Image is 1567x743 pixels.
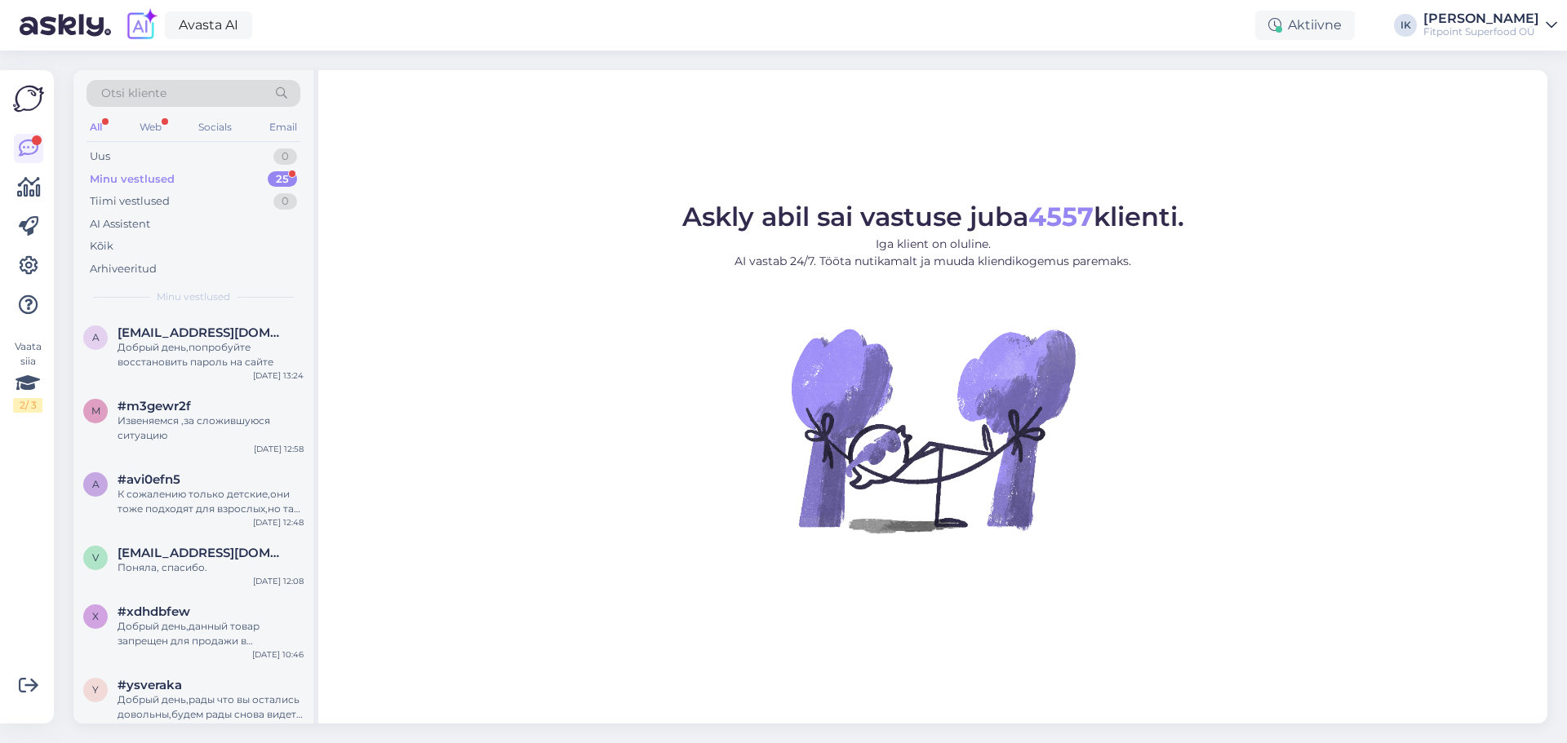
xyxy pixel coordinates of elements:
[90,148,110,165] div: Uus
[253,369,304,382] div: [DATE] 13:24
[253,516,304,529] div: [DATE] 12:48
[118,560,304,575] div: Поняла, спасибо.
[254,443,304,455] div: [DATE] 12:58
[92,683,99,696] span: y
[90,261,157,277] div: Arhiveeritud
[1423,12,1539,25] div: [PERSON_NAME]
[92,551,99,564] span: v
[118,399,191,414] span: #m3gewr2f
[118,472,180,487] span: #avi0efn5
[124,8,158,42] img: explore-ai
[266,117,300,138] div: Email
[118,619,304,648] div: Добрый день,данный товар запрещен для продажи в [GEOGRAPHIC_DATA]
[92,610,99,622] span: x
[90,238,113,254] div: Kõik
[118,487,304,516] div: К сожалению только детские,они тоже подходят для взрослых,но там надо увеличивать колличество кон...
[118,340,304,369] div: Добрый день,попробуйте восстановить пароль на сайте
[87,117,105,138] div: All
[1394,14,1417,37] div: IK
[90,193,170,210] div: Tiimi vestlused
[13,83,44,114] img: Askly Logo
[118,678,182,692] span: #ysveraka
[92,478,100,490] span: a
[1423,12,1557,38] a: [PERSON_NAME]Fitpoint Superfood OÜ
[253,575,304,587] div: [DATE] 12:08
[682,201,1184,232] span: Askly abil sai vastuse juba klienti.
[252,648,304,661] div: [DATE] 10:46
[90,171,175,188] div: Minu vestlused
[118,325,287,340] span: anneli.peltser@gmail.com
[1255,11,1355,40] div: Aktiivne
[92,331,100,343] span: a
[90,216,150,232] div: AI Assistent
[165,11,252,39] a: Avasta AI
[91,405,100,417] span: m
[157,290,230,304] span: Minu vestlused
[101,85,166,102] span: Otsi kliente
[118,692,304,722] div: Добрый день,рады что вы остались довольны,будем рады снова видеть вас нашим клиентом
[268,171,297,188] div: 25
[273,148,297,165] div: 0
[682,236,1184,270] p: Iga klient on oluline. AI vastab 24/7. Tööta nutikamalt ja muuda kliendikogemus paremaks.
[136,117,165,138] div: Web
[118,604,190,619] span: #xdhdbfew
[13,339,42,413] div: Vaata siia
[195,117,235,138] div: Socials
[786,283,1080,577] img: No Chat active
[1423,25,1539,38] div: Fitpoint Superfood OÜ
[273,193,297,210] div: 0
[118,546,287,560] span: vikfri65@gmail.com
[1028,201,1094,232] b: 4557
[118,414,304,443] div: Извеняемся ,за сложившуюся ситуацию
[13,398,42,413] div: 2 / 3
[252,722,304,734] div: [DATE] 10:02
